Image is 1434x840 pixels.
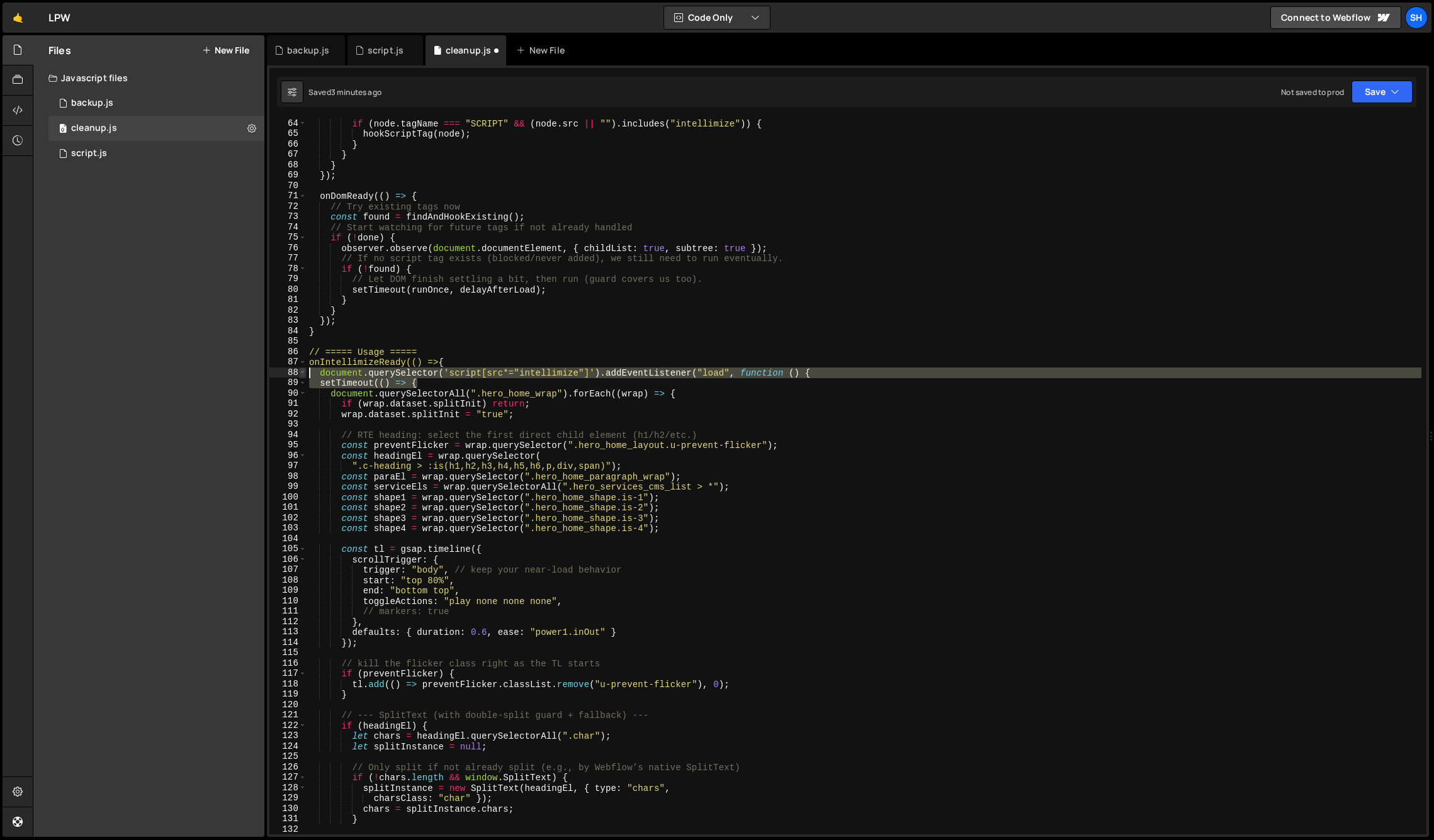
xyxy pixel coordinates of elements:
[48,10,71,25] div: LPW
[269,627,307,637] div: 113
[202,45,249,55] button: New File
[269,658,307,669] div: 116
[269,710,307,720] div: 121
[269,772,307,783] div: 127
[446,44,492,57] div: cleanup.js
[269,118,307,129] div: 64
[269,222,307,233] div: 74
[269,793,307,804] div: 129
[664,6,770,29] button: Code Only
[269,181,307,191] div: 70
[269,440,307,451] div: 95
[269,419,307,430] div: 93
[269,720,307,731] div: 122
[269,700,307,710] div: 120
[269,471,307,482] div: 98
[71,98,113,109] div: backup.js
[269,731,307,741] div: 123
[269,326,307,337] div: 84
[269,451,307,461] div: 96
[269,430,307,440] div: 94
[308,87,381,98] div: Saved
[269,253,307,264] div: 77
[269,554,307,565] div: 106
[269,523,307,534] div: 103
[269,149,307,160] div: 67
[368,44,404,57] div: script.js
[1405,6,1428,29] a: Sh
[48,91,264,116] div: 16168/45107.js
[71,123,117,134] div: cleanup.js
[269,357,307,367] div: 87
[269,139,307,150] div: 66
[269,585,307,596] div: 109
[269,191,307,201] div: 71
[269,347,307,357] div: 86
[269,637,307,648] div: 114
[269,243,307,254] div: 76
[269,398,307,409] div: 91
[269,315,307,326] div: 83
[48,141,264,166] div: 16168/43471.js
[33,65,264,91] div: Javascript files
[59,125,67,135] span: 0
[269,606,307,617] div: 111
[269,824,307,835] div: 132
[269,492,307,503] div: 100
[269,481,307,492] div: 99
[269,762,307,773] div: 126
[269,647,307,658] div: 115
[269,336,307,347] div: 85
[269,128,307,139] div: 65
[269,502,307,513] div: 101
[269,513,307,524] div: 102
[269,534,307,544] div: 104
[269,575,307,586] div: 108
[269,378,307,388] div: 89
[269,274,307,284] div: 79
[269,804,307,814] div: 130
[269,409,307,420] div: 92
[269,264,307,274] div: 78
[287,44,329,57] div: backup.js
[269,461,307,471] div: 97
[269,741,307,752] div: 124
[1270,6,1401,29] a: Connect to Webflow
[269,783,307,793] div: 128
[1281,87,1344,98] div: Not saved to prod
[1352,81,1413,103] button: Save
[269,284,307,295] div: 80
[269,305,307,316] div: 82
[269,211,307,222] div: 73
[269,201,307,212] div: 72
[269,294,307,305] div: 81
[269,564,307,575] div: 107
[269,596,307,607] div: 110
[269,814,307,824] div: 131
[3,3,33,33] a: 🤙
[269,668,307,679] div: 117
[269,388,307,399] div: 90
[71,148,107,159] div: script.js
[269,751,307,762] div: 125
[269,232,307,243] div: 75
[269,689,307,700] div: 119
[516,44,569,57] div: New File
[269,170,307,181] div: 69
[331,87,381,98] div: 3 minutes ago
[269,617,307,627] div: 112
[269,160,307,171] div: 68
[48,43,71,57] h2: Files
[269,544,307,554] div: 105
[48,116,264,141] div: 16168/43472.js
[269,367,307,378] div: 88
[269,679,307,690] div: 118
